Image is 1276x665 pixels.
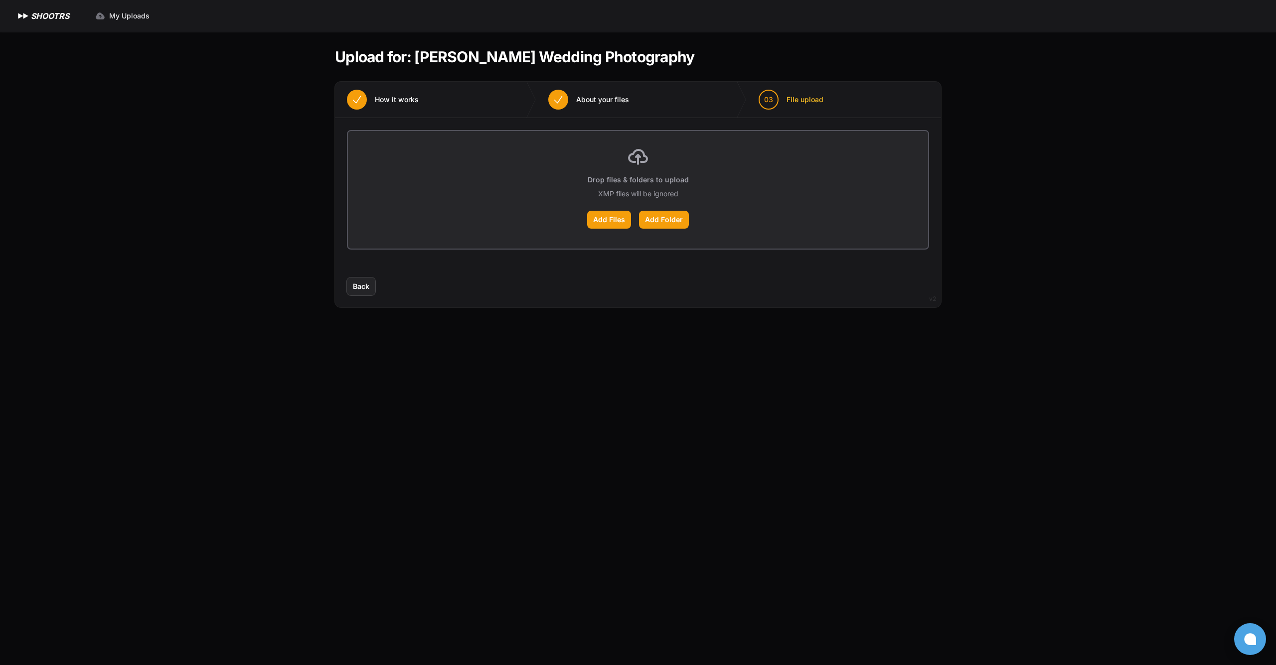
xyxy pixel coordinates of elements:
[639,211,689,229] label: Add Folder
[347,277,375,295] button: Back
[536,82,641,118] button: About your files
[576,95,629,105] span: About your files
[587,211,631,229] label: Add Files
[16,10,69,22] a: SHOOTRS SHOOTRS
[335,82,431,118] button: How it works
[588,175,689,185] p: Drop files & folders to upload
[598,189,678,199] p: XMP files will be ignored
[353,281,369,291] span: Back
[787,95,823,105] span: File upload
[375,95,419,105] span: How it works
[31,10,69,22] h1: SHOOTRS
[1234,623,1266,655] button: Open chat window
[89,7,156,25] a: My Uploads
[929,293,936,305] div: v2
[747,82,835,118] button: 03 File upload
[109,11,150,21] span: My Uploads
[335,48,694,66] h1: Upload for: [PERSON_NAME] Wedding Photography
[764,95,773,105] span: 03
[16,10,31,22] img: SHOOTRS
